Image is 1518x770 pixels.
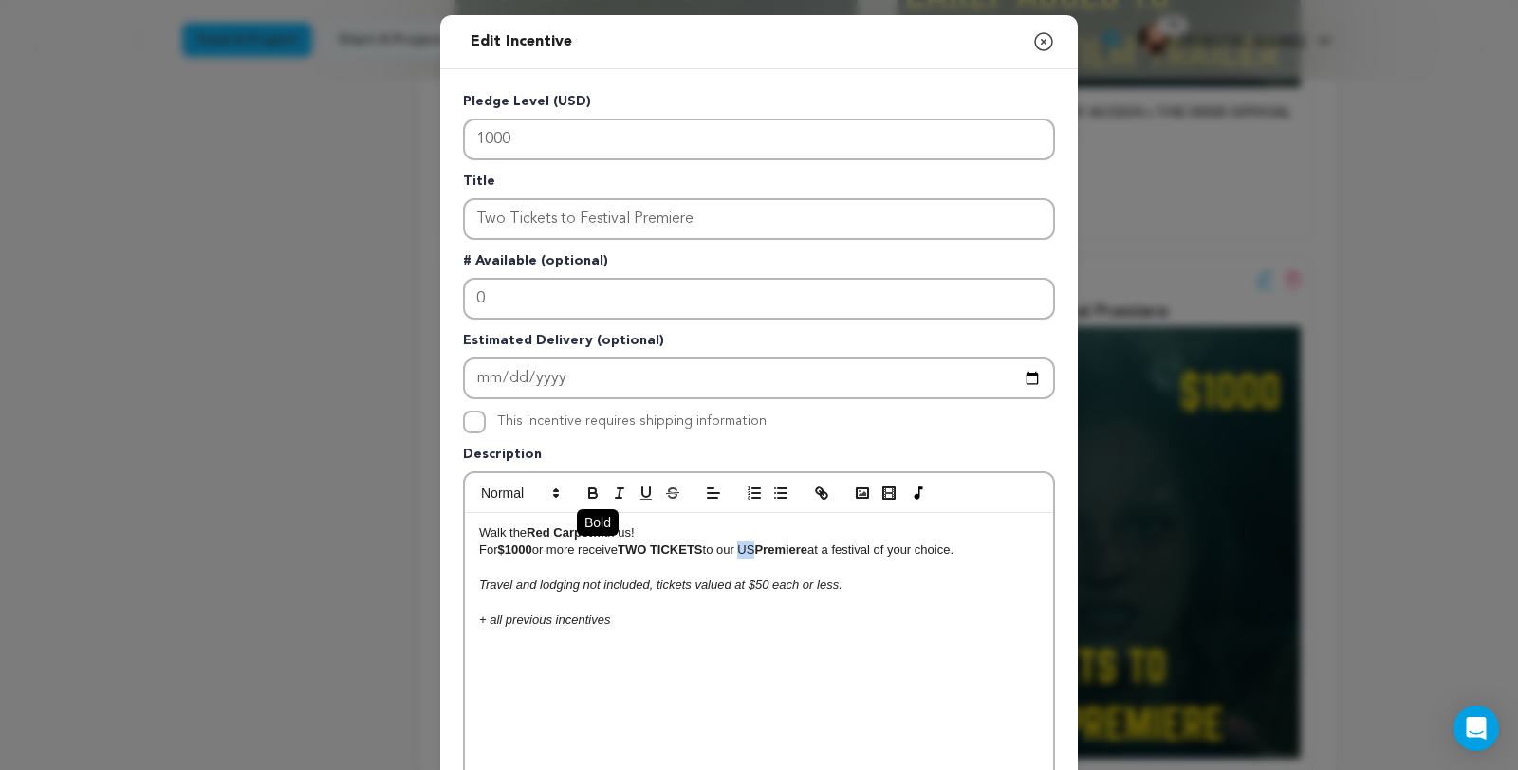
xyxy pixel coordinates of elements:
strong: TWO TICKETS [618,542,703,557]
div: Open Intercom Messenger [1453,706,1499,751]
strong: Red Carpet [527,525,592,540]
input: Enter title [463,198,1055,240]
p: Title [463,172,1055,198]
input: Enter Estimated Delivery [463,357,1055,399]
strong: $1000 [498,542,532,557]
p: # Available (optional) [463,251,1055,278]
em: + all previous incentives [479,613,610,627]
h2: Edit Incentive [463,23,580,61]
p: For or more receive to our US at a festival of your choice. [479,541,1039,559]
p: Description [463,445,1055,471]
strong: Premiere [754,542,807,557]
em: Travel and lodging not included, tickets valued at $50 each or less. [479,577,842,592]
input: Enter level [463,119,1055,160]
p: Pledge Level (USD) [463,92,1055,119]
input: Enter number available [463,278,1055,320]
p: Walk the with us! [479,524,1039,541]
p: Estimated Delivery (optional) [463,331,1055,357]
label: This incentive requires shipping information [497,414,767,428]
